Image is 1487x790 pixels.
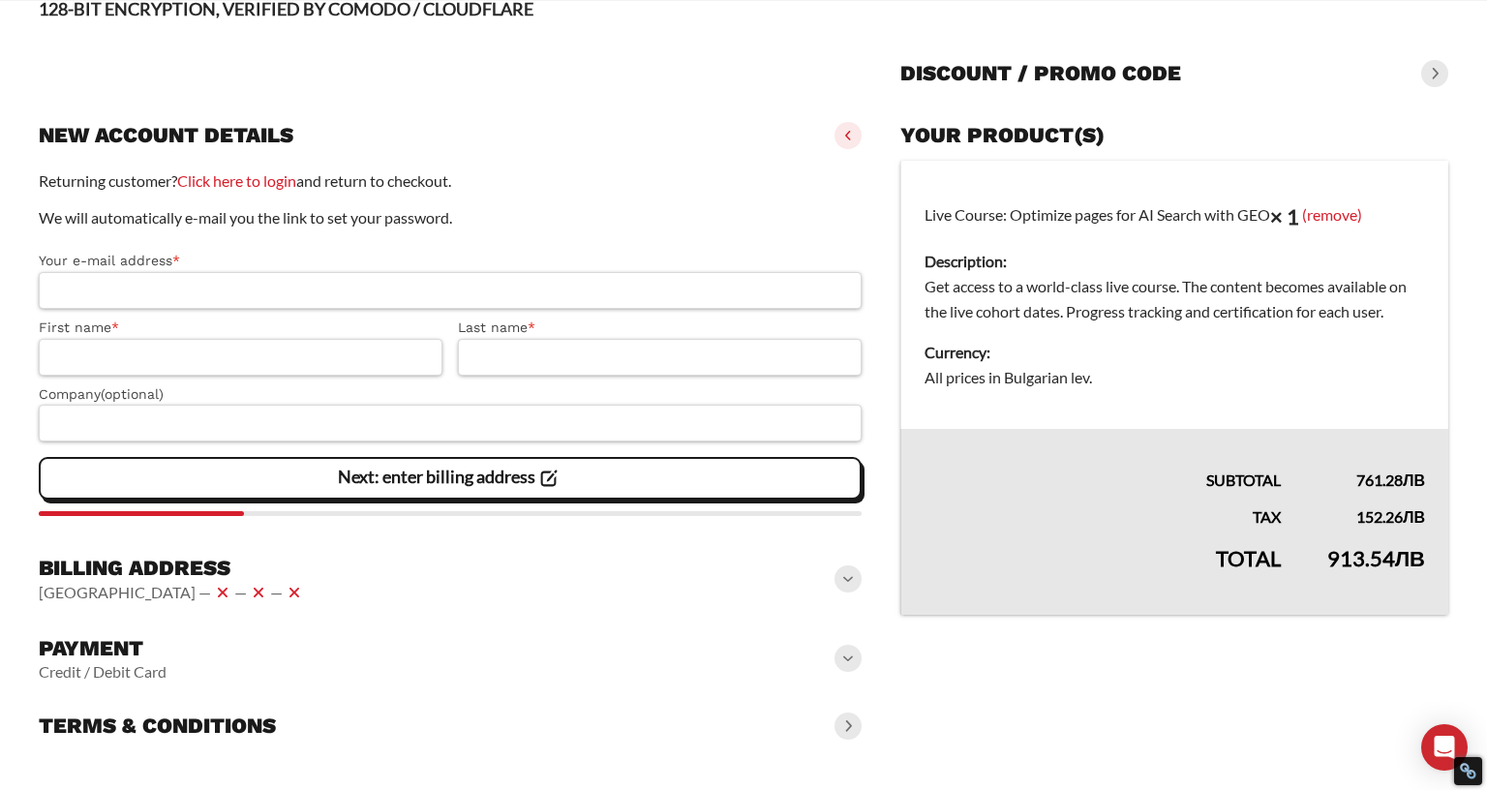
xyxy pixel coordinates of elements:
span: лв [1403,471,1425,489]
dt: Description: [925,249,1425,274]
span: (optional) [101,386,164,402]
th: Total [900,530,1304,615]
p: Returning customer? and return to checkout. [39,168,862,194]
div: Open Intercom Messenger [1421,724,1468,771]
vaadin-horizontal-layout: Credit / Debit Card [39,662,167,682]
h3: Discount / promo code [900,60,1181,87]
label: Your e-mail address [39,250,862,272]
label: Company [39,383,862,406]
p: We will automatically e-mail you the link to set your password. [39,205,862,230]
a: Click here to login [177,171,296,190]
th: Tax [900,493,1304,530]
td: Live Course: Optimize pages for AI Search with GEO [900,161,1448,430]
dd: Get access to a world-class live course. The content becomes available on the live cohort dates. ... [925,274,1425,324]
h3: New account details [39,122,293,149]
a: (remove) [1302,204,1362,223]
bdi: 761.28 [1356,471,1425,489]
div: Restore Info Box &#10;&#10;NoFollow Info:&#10; META-Robots NoFollow: &#09;false&#10; META-Robots ... [1459,762,1477,780]
h3: Billing address [39,555,306,582]
vaadin-horizontal-layout: [GEOGRAPHIC_DATA] — — — [39,581,306,604]
dt: Currency: [925,340,1425,365]
strong: × 1 [1270,203,1299,229]
span: лв [1395,545,1425,571]
label: Last name [458,317,862,339]
th: Subtotal [900,429,1304,493]
h3: Terms & conditions [39,713,276,740]
dd: All prices in Bulgarian lev. [925,365,1425,390]
vaadin-button: Next: enter billing address [39,457,862,500]
h3: Payment [39,635,167,662]
bdi: 152.26 [1356,507,1425,526]
bdi: 913.54 [1327,545,1425,571]
span: лв [1403,507,1425,526]
label: First name [39,317,442,339]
